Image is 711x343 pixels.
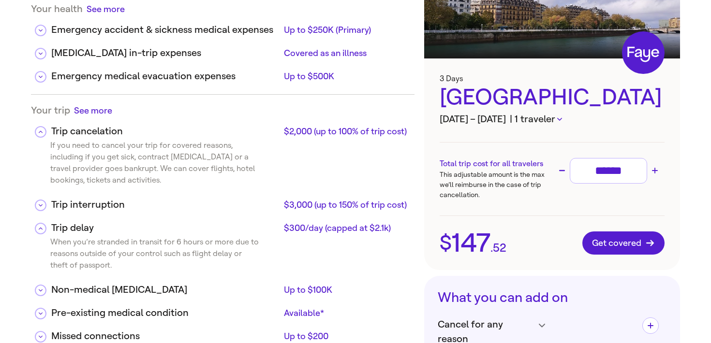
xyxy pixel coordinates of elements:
[438,289,667,306] h3: What you can add on
[284,330,407,342] div: Up to $200
[440,158,552,170] h3: Total trip cost for all travelers
[510,112,562,127] button: | 1 traveler
[51,46,280,60] div: [MEDICAL_DATA] in-trip expenses
[556,165,568,176] button: Decrease trip cost
[440,233,452,253] span: $
[31,213,415,236] div: Trip delay$300/day (capped at $2.1k)
[31,140,261,190] div: If you need to cancel your trip for covered reasons, including if you get sick, contract [MEDICAL...
[582,231,665,255] button: Get covered
[51,124,280,139] div: Trip cancelation
[440,170,552,200] p: This adjustable amount is the max we’ll reimburse in the case of trip cancellation.
[31,275,415,298] div: Non-medical [MEDICAL_DATA]Up to $100K
[284,284,407,296] div: Up to $100K
[31,38,415,61] div: [MEDICAL_DATA] in-trip expensesCovered as an illness
[31,15,415,38] div: Emergency accident & sickness medical expensesUp to $250K (Primary)
[74,104,112,116] button: See more
[284,47,407,59] div: Covered as an illness
[284,307,407,319] div: Available*
[31,190,415,213] div: Trip interruption$3,000 (up to 150% of trip cost)
[642,317,659,334] button: Add
[31,236,261,275] div: When you’re stranded in transit for 6 hours or more due to reasons outside of your control such a...
[31,116,415,140] div: Trip cancelation$2,000 (up to 100% of trip cost)
[51,221,280,235] div: Trip delay
[284,24,407,36] div: Up to $250K (Primary)
[284,71,407,82] div: Up to $500K
[31,61,415,85] div: Emergency medical evacuation expensesUp to $500K
[284,126,407,137] div: $2,000 (up to 100% of trip cost)
[493,242,506,254] span: 52
[51,23,280,37] div: Emergency accident & sickness medical expenses
[440,83,665,112] div: [GEOGRAPHIC_DATA]
[574,162,643,179] input: Trip cost
[51,306,280,320] div: Pre-existing medical condition
[649,165,661,176] button: Increase trip cost
[51,198,280,212] div: Trip interruption
[452,230,490,256] span: 147
[490,242,493,254] span: .
[31,3,415,15] div: Your health
[31,140,415,190] div: Emergency accident & sickness medical expensesUp to $250K (Primary)
[51,283,280,297] div: Non-medical [MEDICAL_DATA]
[440,112,665,127] h3: [DATE] – [DATE]
[87,3,125,15] button: See more
[31,298,415,321] div: Pre-existing medical conditionAvailable*
[31,104,415,116] div: Your trip
[440,74,665,83] h3: 3 Days
[592,238,655,248] span: Get covered
[284,199,407,211] div: $3,000 (up to 150% of trip cost)
[284,222,407,234] div: $300/day (capped at $2.1k)
[51,69,280,84] div: Emergency medical evacuation expenses
[31,236,415,275] div: Emergency medical evacuation expensesUp to $500K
